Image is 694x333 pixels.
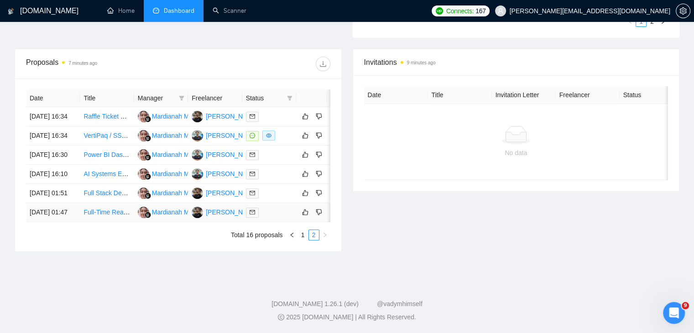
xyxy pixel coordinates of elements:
span: Dashboard [164,7,194,15]
li: Previous Page [625,16,636,27]
span: dislike [316,170,322,177]
th: Date [364,86,428,104]
span: Status [246,93,283,103]
span: user [497,8,504,14]
span: 167 [475,6,485,16]
span: like [302,132,308,139]
td: AI Systems Engineer &amp; Microsoft 365 Workflow Architect [80,165,134,184]
div: 2025 [DOMAIN_NAME] | All Rights Reserved. [7,312,687,322]
a: MJ[PERSON_NAME] [192,189,258,196]
th: Title [80,89,134,107]
img: TS [192,168,203,180]
span: mail [250,152,255,157]
img: MM [138,168,149,180]
img: gigradar-bm.png [145,193,151,199]
a: MMMardianah Mardianah [138,189,214,196]
td: Power BI Dashboard Creation for Logistics Company [80,146,134,165]
span: like [302,113,308,120]
button: left [625,16,636,27]
a: TS[PERSON_NAME] [192,170,258,177]
li: 2 [308,229,319,240]
span: Manager [138,93,175,103]
button: like [300,187,311,198]
span: like [302,189,308,197]
a: MMMardianah Mardianah [138,112,214,120]
a: setting [676,7,690,15]
div: No data [371,148,661,158]
a: MJ[PERSON_NAME] [192,112,258,120]
a: TS[PERSON_NAME] [192,131,258,139]
a: 1 [298,230,308,240]
a: Full-Time React/Node.js Expert Needed – Self-Starter with Problem-Solving Mindset [83,208,322,216]
button: right [657,16,668,27]
span: Connects: [446,6,474,16]
time: 9 minutes ago [407,60,436,65]
td: [DATE] 01:47 [26,203,80,222]
span: dislike [316,208,322,216]
img: gigradar-bm.png [145,173,151,180]
button: like [300,168,311,179]
a: MMMardianah Mardianah [138,131,214,139]
a: homeHome [107,7,135,15]
li: Previous Page [287,229,297,240]
img: MJ [192,187,203,199]
img: MJ [192,111,203,122]
img: MM [138,207,149,218]
img: TS [192,130,203,141]
img: upwork-logo.png [436,7,443,15]
div: Proposals [26,57,178,71]
span: filter [177,91,186,105]
a: TS[PERSON_NAME] [192,151,258,158]
img: gigradar-bm.png [145,212,151,218]
button: left [287,229,297,240]
time: 7 minutes ago [68,61,97,66]
button: right [319,229,330,240]
span: mail [250,171,255,177]
a: MMMardianah Mardianah [138,170,214,177]
span: dislike [316,189,322,197]
th: Invitation Letter [492,86,556,104]
div: Mardianah Mardianah [152,130,214,140]
span: filter [287,95,292,101]
a: Raffle Ticket Website Development [83,113,183,120]
a: @vadymhimself [377,300,423,307]
div: Mardianah Mardianah [152,150,214,160]
td: [DATE] 01:51 [26,184,80,203]
td: [DATE] 16:30 [26,146,80,165]
button: dislike [313,130,324,141]
img: MJ [192,207,203,218]
div: [PERSON_NAME] [206,130,258,140]
span: mail [250,209,255,215]
img: MM [138,111,149,122]
button: dislike [313,111,324,122]
img: gigradar-bm.png [145,116,151,122]
span: Invitations [364,57,668,68]
th: Status [620,86,684,104]
td: [DATE] 16:10 [26,165,80,184]
iframe: Intercom live chat [663,302,685,324]
button: dislike [313,168,324,179]
span: dislike [316,132,322,139]
span: mail [250,190,255,196]
img: gigradar-bm.png [145,135,151,141]
span: left [289,232,295,238]
span: like [302,170,308,177]
button: setting [676,4,690,18]
li: Next Page [319,229,330,240]
th: Freelancer [188,89,242,107]
span: filter [285,91,294,105]
div: Mardianah Mardianah [152,207,214,217]
div: [PERSON_NAME] [206,169,258,179]
span: download [316,60,330,68]
button: like [300,149,311,160]
span: right [322,232,328,238]
td: [DATE] 16:34 [26,126,80,146]
li: 1 [297,229,308,240]
img: MM [138,187,149,199]
a: Full Stack Developer (React.js/Node.js/TypeScript) [83,189,227,197]
button: download [316,57,330,71]
a: MMMardianah Mardianah [138,208,214,215]
td: Full-Time React/Node.js Expert Needed – Self-Starter with Problem-Solving Mindset [80,203,134,222]
td: Raffle Ticket Website Development [80,107,134,126]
